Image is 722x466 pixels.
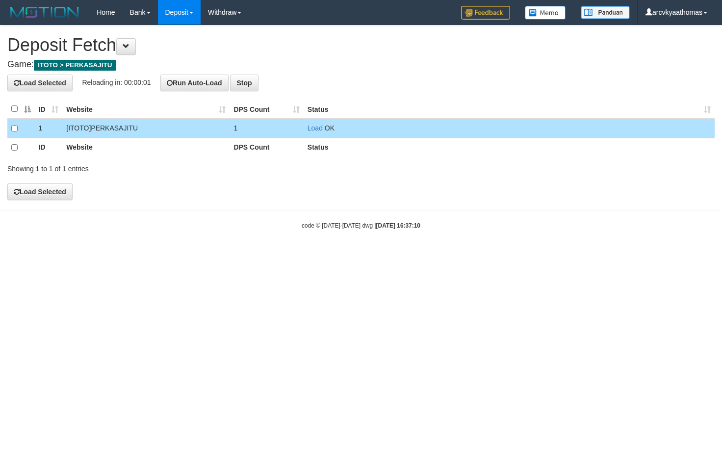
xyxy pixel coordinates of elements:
th: Status: activate to sort column ascending [304,100,715,119]
div: Showing 1 to 1 of 1 entries [7,160,293,174]
th: ID [35,138,63,157]
button: Run Auto-Load [160,75,229,91]
th: Website: activate to sort column ascending [62,100,230,119]
button: Stop [230,75,258,91]
span: 1 [233,124,237,132]
td: [ITOTO] PERKASAJITU [62,119,230,138]
img: panduan.png [581,6,630,19]
th: Website [62,138,230,157]
button: Load Selected [7,75,73,91]
strong: [DATE] 16:37:10 [376,222,420,229]
a: Load [308,124,323,132]
th: ID: activate to sort column ascending [35,100,63,119]
span: OK [325,124,335,132]
button: Load Selected [7,183,73,200]
th: DPS Count [230,138,303,157]
h4: Game: [7,60,715,70]
td: 1 [35,119,63,138]
small: code © [DATE]-[DATE] dwg | [302,222,420,229]
img: MOTION_logo.png [7,5,82,20]
th: DPS Count: activate to sort column ascending [230,100,303,119]
span: ITOTO > PERKASAJITU [34,60,116,71]
span: Reloading in: 00:00:01 [82,78,151,86]
th: Status [304,138,715,157]
img: Button%20Memo.svg [525,6,566,20]
h1: Deposit Fetch [7,35,715,55]
img: Feedback.jpg [461,6,510,20]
